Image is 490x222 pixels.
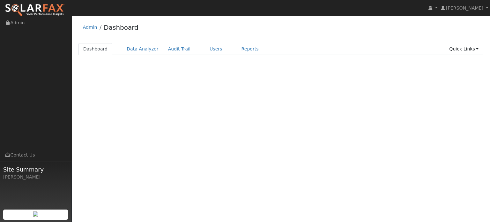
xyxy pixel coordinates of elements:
a: Dashboard [78,43,113,55]
img: SolarFax [5,4,65,17]
a: Data Analyzer [122,43,163,55]
a: Audit Trail [163,43,195,55]
a: Quick Links [444,43,483,55]
a: Admin [83,25,97,30]
span: Site Summary [3,165,68,174]
div: [PERSON_NAME] [3,174,68,180]
a: Reports [237,43,264,55]
a: Users [205,43,227,55]
img: retrieve [33,211,38,217]
span: [PERSON_NAME] [446,5,483,11]
a: Dashboard [104,24,138,31]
